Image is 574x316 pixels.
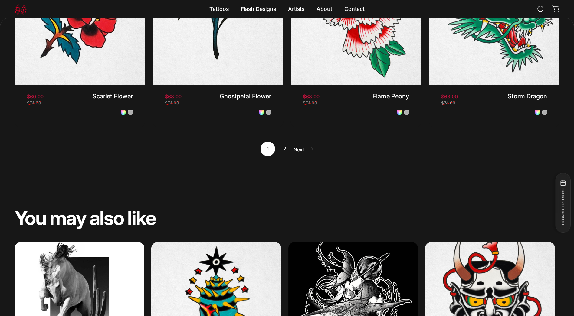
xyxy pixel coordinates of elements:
span: $74.00 [165,101,179,105]
summary: Tattoos [203,3,235,15]
animate-element: may [50,208,86,228]
span: $63.00 [441,94,458,99]
span: $74.00 [27,101,41,105]
a: Ghostpetal Flower - Colour [259,110,264,115]
span: $63.00 [303,94,320,99]
span: $60.00 [27,94,44,99]
a: Scarlet Flower [93,93,133,100]
a: Flame Peony [372,93,409,100]
animate-element: also [90,208,124,228]
a: Ghostpetal Flower - Black and Grey [266,110,271,115]
a: Storm Dragon - Colour [535,110,540,115]
a: Scarlet Flower - Black and Grey [128,110,133,115]
a: 0 items [549,2,563,16]
a: Contact [338,3,371,15]
a: Scarlet Flower - Colour [121,110,126,115]
animate-element: like [127,208,156,228]
a: 2 [277,142,292,156]
button: BOOK FREE CONSULT [555,173,570,233]
a: Storm Dragon - Black and Grey [542,110,547,115]
a: Flame Peony - Black and Grey [404,110,409,115]
span: $74.00 [303,101,317,105]
a: Ghostpetal Flower [220,93,271,100]
summary: About [310,3,338,15]
summary: Artists [282,3,310,15]
span: $63.00 [165,94,182,99]
a: Storm Dragon [508,93,547,100]
a: Flame Peony - Colour [397,110,402,115]
nav: Primary [203,3,371,15]
span: $74.00 [441,101,455,105]
animate-element: You [15,208,46,228]
summary: Flash Designs [235,3,282,15]
a: Next [294,142,313,156]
